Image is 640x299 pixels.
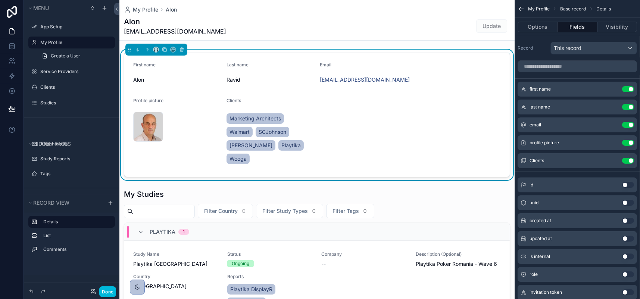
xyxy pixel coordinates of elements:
span: Clients [227,98,241,103]
span: Create a User [51,53,80,59]
span: Marketing Architects [230,115,281,122]
label: List [43,233,109,239]
button: Menu [27,3,85,13]
span: created at [530,218,551,224]
label: Tags [40,171,110,177]
span: Playtika [281,142,301,149]
a: My Profile [124,6,158,13]
span: Record view [33,199,69,206]
span: email [530,122,541,128]
span: Ravid [227,76,314,84]
h1: Alon [124,16,226,27]
span: Clients [530,158,544,164]
span: Menu [33,5,49,11]
label: My Profile [40,40,110,45]
span: SCJohnson [259,128,286,136]
label: Service Providers [40,69,110,75]
label: Studies [40,100,110,106]
span: is internal [530,254,550,259]
span: Playtika [150,228,175,236]
button: This record [550,42,637,54]
a: Wooga [227,154,250,164]
a: Create a User [37,50,115,62]
div: 1 [183,229,185,235]
a: [EMAIL_ADDRESS][DOMAIN_NAME] [320,76,410,84]
span: Email [320,62,332,67]
label: Record [518,45,547,51]
span: first name [530,86,551,92]
label: Comments [43,246,109,252]
button: Record view [27,198,103,208]
div: scrollable content [24,213,119,263]
span: This record [554,44,581,52]
span: Alon [133,76,221,84]
span: My Profile [133,6,158,13]
span: role [530,271,538,277]
span: [PERSON_NAME] [230,142,272,149]
span: uuid [530,200,538,206]
a: SCJohnson [256,127,289,137]
span: My Profile [528,6,550,12]
span: First name [133,62,156,67]
label: Study Reports [40,156,110,162]
label: Attachments [40,141,110,147]
a: [PERSON_NAME] [227,140,275,151]
span: Walmart [230,128,250,136]
label: Details [43,219,109,225]
button: Fields [558,22,597,32]
a: Marketing Architects [227,113,284,124]
button: Visibility [597,22,637,32]
a: Walmart [227,127,253,137]
span: Profile picture [133,98,163,103]
span: id [530,182,533,188]
span: last name [530,104,550,110]
span: Details [596,6,611,12]
span: Base record [560,6,586,12]
button: Done [99,286,116,297]
span: Wooga [230,155,247,163]
span: Last name [227,62,249,67]
span: updated at [530,236,552,242]
a: Playtika [278,140,304,151]
label: App Setup [40,24,110,30]
a: Alon [166,6,177,13]
span: profile picture [530,140,559,146]
button: Options [518,22,558,32]
label: Clients [40,84,110,90]
button: Hidden pages [27,139,112,149]
span: [EMAIL_ADDRESS][DOMAIN_NAME] [124,27,226,36]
